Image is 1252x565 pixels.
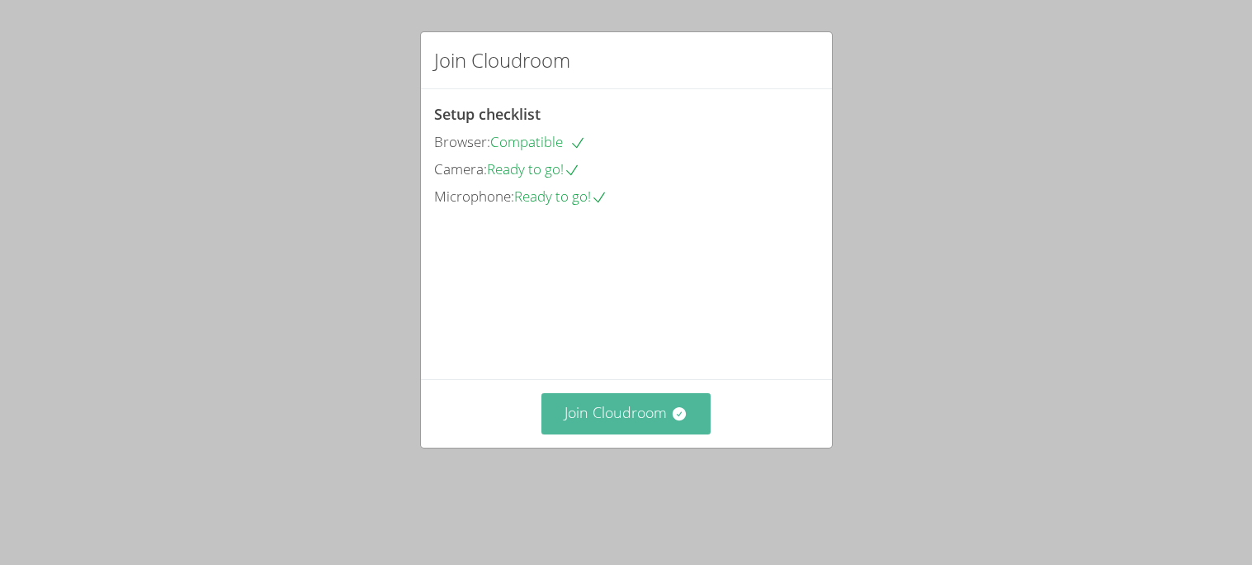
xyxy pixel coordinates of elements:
button: Join Cloudroom [541,393,711,434]
span: Ready to go! [487,159,580,178]
span: Camera: [434,159,487,178]
h2: Join Cloudroom [434,45,570,75]
span: Microphone: [434,187,514,206]
span: Browser: [434,132,490,151]
span: Setup checklist [434,104,541,124]
span: Compatible [490,132,586,151]
span: Ready to go! [514,187,607,206]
